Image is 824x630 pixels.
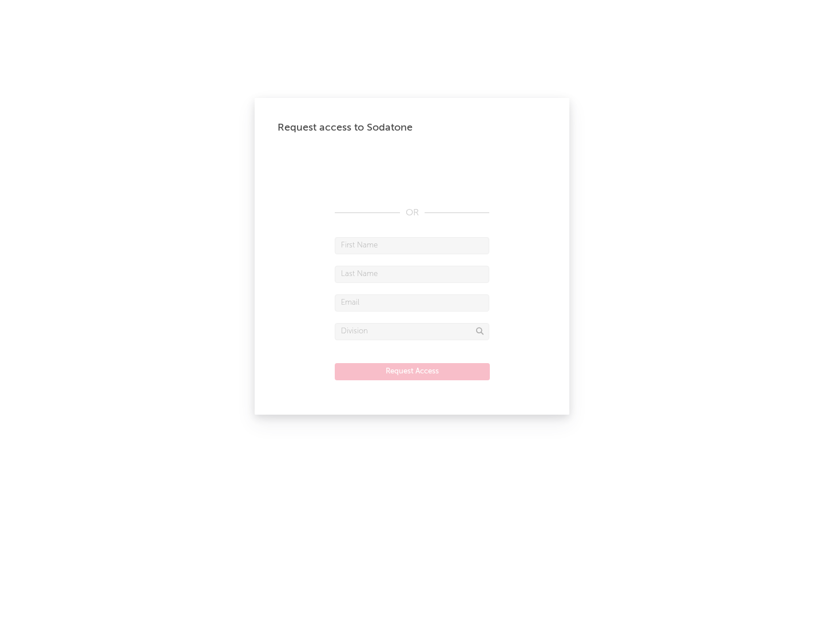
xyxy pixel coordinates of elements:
button: Request Access [335,363,490,380]
input: First Name [335,237,489,254]
input: Last Name [335,266,489,283]
input: Division [335,323,489,340]
div: OR [335,206,489,220]
div: Request access to Sodatone [278,121,546,135]
input: Email [335,294,489,312]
